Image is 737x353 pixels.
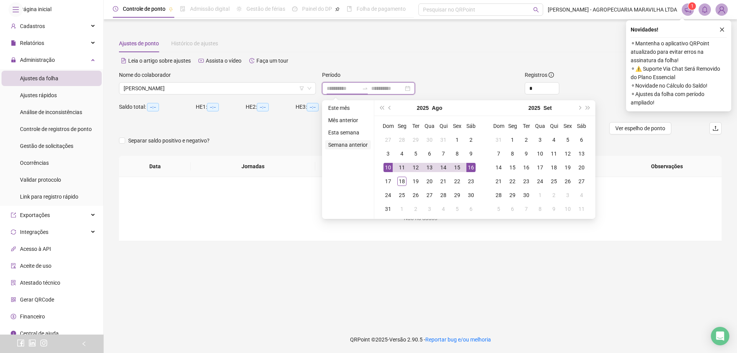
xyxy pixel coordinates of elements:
[381,202,395,216] td: 2025-08-31
[631,90,727,107] span: ⚬ Ajustes da folha com período ampliado!
[494,191,503,200] div: 28
[492,119,506,133] th: Dom
[624,162,710,171] span: Observações
[494,204,503,214] div: 5
[508,177,517,186] div: 22
[549,163,559,172] div: 18
[425,177,434,186] div: 20
[519,202,533,216] td: 2025-10-07
[522,191,531,200] div: 30
[383,191,393,200] div: 24
[325,116,371,125] li: Mês anterior
[533,188,547,202] td: 2025-10-01
[436,188,450,202] td: 2025-08-28
[436,202,450,216] td: 2025-09-04
[547,174,561,188] td: 2025-09-25
[584,100,592,116] button: super-next-year
[383,204,393,214] div: 31
[196,103,246,111] div: HE 1:
[563,163,572,172] div: 19
[20,23,45,29] span: Cadastros
[519,147,533,161] td: 2025-09-09
[11,246,16,252] span: api
[464,202,478,216] td: 2025-09-06
[439,149,448,158] div: 7
[40,339,48,347] span: instagram
[535,163,545,172] div: 17
[409,202,423,216] td: 2025-09-02
[256,58,288,64] span: Faça um tour
[508,163,517,172] div: 15
[544,100,552,116] button: month panel
[423,119,436,133] th: Qua
[561,147,575,161] td: 2025-09-12
[423,133,436,147] td: 2025-07-30
[464,133,478,147] td: 2025-08-02
[533,174,547,188] td: 2025-09-24
[575,147,588,161] td: 2025-09-13
[325,103,371,113] li: Este mês
[411,163,420,172] div: 12
[296,103,345,111] div: HE 3:
[533,7,539,13] span: search
[409,147,423,161] td: 2025-08-05
[11,331,16,336] span: info-circle
[466,177,476,186] div: 23
[20,143,73,149] span: Gestão de solicitações
[711,327,729,345] div: Open Intercom Messenger
[397,177,407,186] div: 18
[423,202,436,216] td: 2025-09-03
[425,135,434,144] div: 30
[423,174,436,188] td: 2025-08-20
[381,161,395,174] td: 2025-08-10
[383,149,393,158] div: 3
[377,100,386,116] button: super-prev-year
[439,191,448,200] div: 28
[561,119,575,133] th: Sex
[506,161,519,174] td: 2025-09-15
[381,174,395,188] td: 2025-08-17
[381,147,395,161] td: 2025-08-03
[688,2,696,10] sup: 1
[397,191,407,200] div: 25
[180,6,185,12] span: file-done
[450,119,464,133] th: Sex
[436,161,450,174] td: 2025-08-14
[20,212,50,218] span: Exportações
[533,147,547,161] td: 2025-09-10
[125,136,213,145] span: Separar saldo positivo e negativo?
[411,135,420,144] div: 29
[11,280,16,285] span: solution
[236,6,242,12] span: sun
[169,7,173,12] span: pushpin
[322,71,345,79] label: Período
[533,202,547,216] td: 2025-10-08
[547,161,561,174] td: 2025-09-18
[506,174,519,188] td: 2025-09-22
[206,58,241,64] span: Assista o vídeo
[631,81,727,90] span: ⚬ Novidade no Cálculo do Saldo!
[631,39,727,65] span: ⚬ Mantenha o aplicativo QRPoint atualizado para evitar erros na assinatura da folha!
[395,188,409,202] td: 2025-08-25
[561,161,575,174] td: 2025-09-19
[386,100,394,116] button: prev-year
[439,204,448,214] div: 4
[575,119,588,133] th: Sáb
[81,341,87,346] span: left
[119,156,191,177] th: Data
[712,125,719,131] span: upload
[506,188,519,202] td: 2025-09-29
[549,191,559,200] div: 2
[395,147,409,161] td: 2025-08-04
[519,174,533,188] td: 2025-09-23
[453,177,462,186] div: 22
[508,135,517,144] div: 1
[11,297,16,302] span: qrcode
[575,133,588,147] td: 2025-09-06
[549,149,559,158] div: 11
[549,135,559,144] div: 4
[11,57,16,63] span: lock
[409,133,423,147] td: 2025-07-29
[492,202,506,216] td: 2025-10-05
[508,204,517,214] div: 6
